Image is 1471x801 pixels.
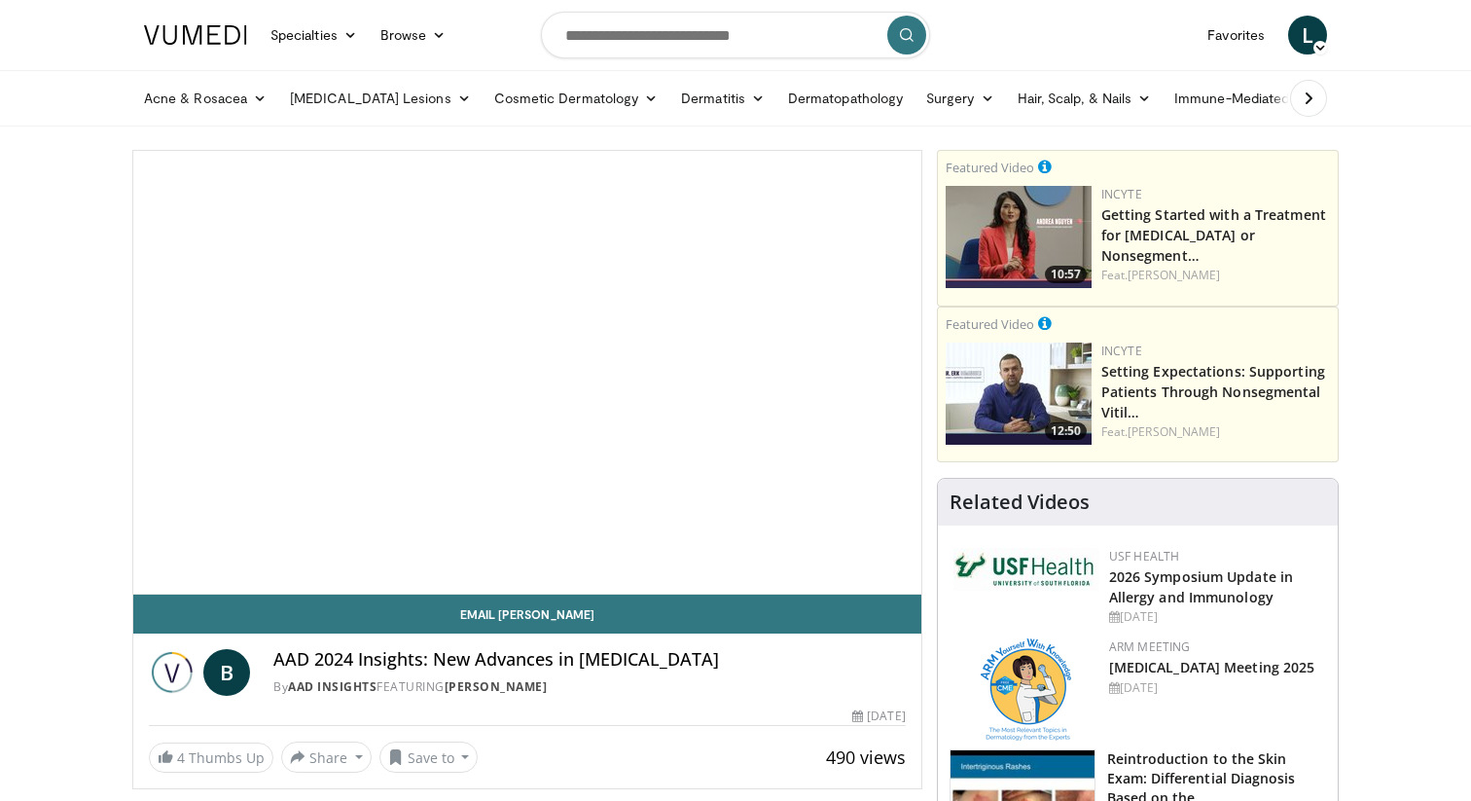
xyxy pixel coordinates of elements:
input: Search topics, interventions [541,12,930,58]
div: Feat. [1101,267,1330,284]
a: Incyte [1101,186,1142,202]
a: Cosmetic Dermatology [483,79,669,118]
a: 4 Thumbs Up [149,743,273,773]
a: Specialties [259,16,369,55]
a: [MEDICAL_DATA] Lesions [278,79,483,118]
span: 12:50 [1045,422,1087,440]
a: Email [PERSON_NAME] [133,595,921,634]
a: Dermatitis [669,79,776,118]
span: 10:57 [1045,266,1087,283]
a: AAD Insights [288,678,377,695]
img: AAD Insights [149,649,196,696]
a: [PERSON_NAME] [1128,267,1220,283]
div: Feat. [1101,423,1330,441]
h4: Related Videos [950,491,1090,514]
a: [PERSON_NAME] [445,678,548,695]
a: [MEDICAL_DATA] Meeting 2025 [1109,658,1315,676]
a: 2026 Symposium Update in Allergy and Immunology [1109,567,1293,606]
a: 12:50 [946,343,1092,445]
small: Featured Video [946,315,1034,333]
a: 10:57 [946,186,1092,288]
img: 6ba8804a-8538-4002-95e7-a8f8012d4a11.png.150x105_q85_autocrop_double_scale_upscale_version-0.2.jpg [953,548,1099,591]
a: Favorites [1196,16,1276,55]
a: ARM Meeting [1109,638,1191,655]
span: 490 views [826,746,906,769]
div: By FEATURING [273,678,906,696]
div: [DATE] [852,708,905,725]
a: [PERSON_NAME] [1128,423,1220,440]
div: [DATE] [1109,679,1322,697]
a: Incyte [1101,343,1142,359]
a: Setting Expectations: Supporting Patients Through Nonsegmental Vitil… [1101,362,1325,421]
a: Acne & Rosacea [132,79,278,118]
video-js: Video Player [133,151,921,595]
a: L [1288,16,1327,55]
button: Save to [379,742,479,773]
a: Getting Started with a Treatment for [MEDICAL_DATA] or Nonsegment… [1101,205,1326,265]
img: e02a99de-beb8-4d69-a8cb-018b1ffb8f0c.png.150x105_q85_crop-smart_upscale.jpg [946,186,1092,288]
span: 4 [177,748,185,767]
a: Browse [369,16,458,55]
img: 98b3b5a8-6d6d-4e32-b979-fd4084b2b3f2.png.150x105_q85_crop-smart_upscale.jpg [946,343,1092,445]
a: Immune-Mediated [1163,79,1320,118]
a: USF Health [1109,548,1180,564]
button: Share [281,742,372,773]
h4: AAD 2024 Insights: New Advances in [MEDICAL_DATA] [273,649,906,671]
small: Featured Video [946,159,1034,176]
a: Dermatopathology [776,79,915,118]
a: B [203,649,250,696]
a: Surgery [915,79,1006,118]
a: Hair, Scalp, & Nails [1006,79,1163,118]
img: 89a28c6a-718a-466f-b4d1-7c1f06d8483b.png.150x105_q85_autocrop_double_scale_upscale_version-0.2.png [981,638,1071,741]
img: VuMedi Logo [144,25,247,45]
div: [DATE] [1109,608,1322,626]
